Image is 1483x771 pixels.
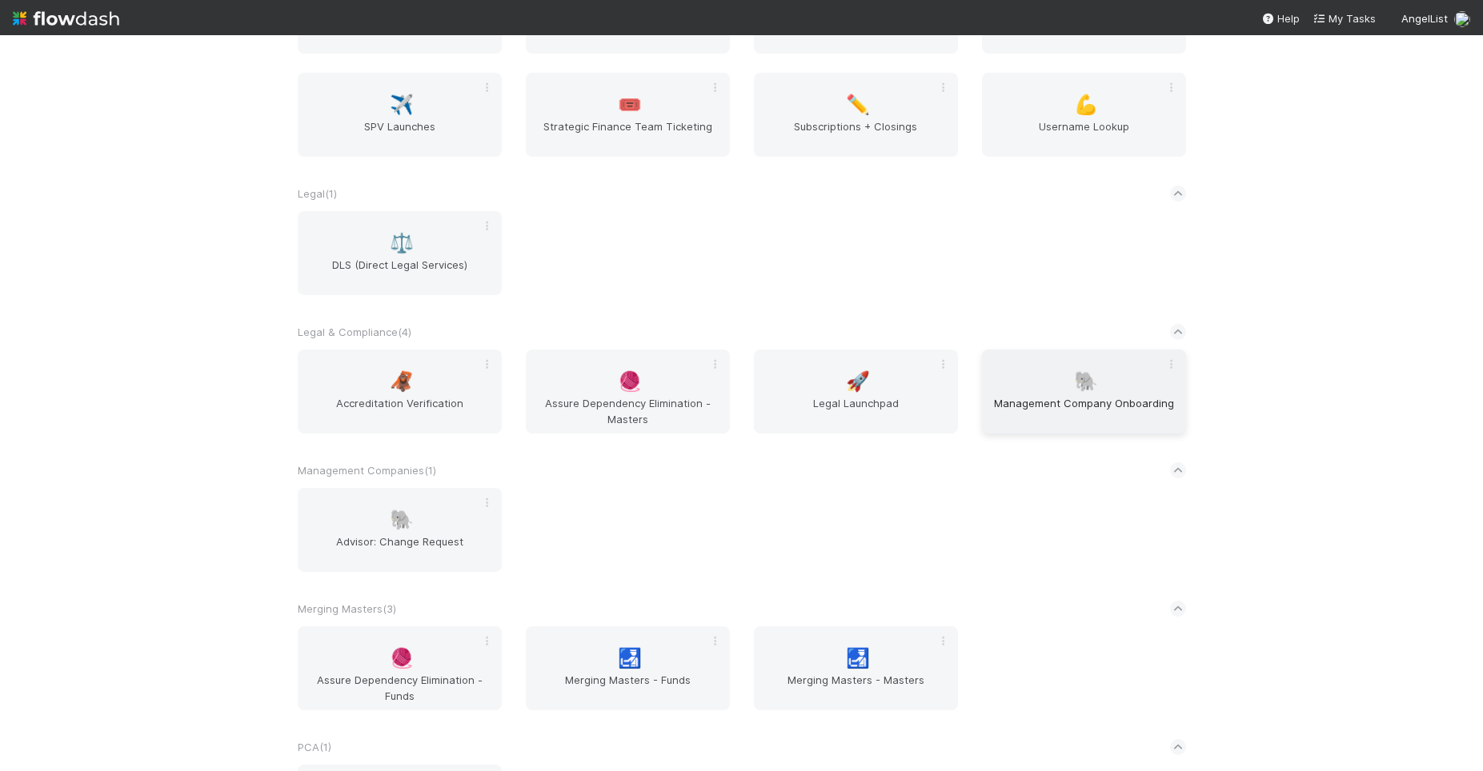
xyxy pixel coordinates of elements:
[390,94,414,115] span: ✈️
[618,371,642,392] span: 🧶
[760,395,952,427] span: Legal Launchpad
[298,602,396,615] span: Merging Masters ( 3 )
[760,118,952,150] span: Subscriptions + Closings
[526,626,730,710] a: 🛃Merging Masters - Funds
[532,672,723,704] span: Merging Masters - Funds
[1313,12,1376,25] span: My Tasks
[760,672,952,704] span: Merging Masters - Masters
[988,395,1180,427] span: Management Company Onboarding
[298,211,502,295] a: ⚖️DLS (Direct Legal Services)
[982,73,1186,157] a: 💪Username Lookup
[532,118,723,150] span: Strategic Finance Team Ticketing
[304,533,495,565] span: Advisor: Change Request
[298,187,337,200] span: Legal ( 1 )
[532,395,723,427] span: Assure Dependency Elimination - Masters
[304,118,495,150] span: SPV Launches
[526,350,730,433] a: 🧶Assure Dependency Elimination - Masters
[1074,94,1098,115] span: 💪
[526,73,730,157] a: 🎟️Strategic Finance Team Ticketing
[754,350,958,433] a: 🚀Legal Launchpad
[1261,10,1300,26] div: Help
[390,233,414,254] span: ⚖️
[390,648,414,669] span: 🧶
[298,73,502,157] a: ✈️SPV Launches
[1401,12,1448,25] span: AngelList
[298,326,411,338] span: Legal & Compliance ( 4 )
[298,741,331,753] span: PCA ( 1 )
[390,509,414,530] span: 🐘
[13,5,119,32] img: logo-inverted-e16ddd16eac7371096b0.svg
[304,257,495,289] span: DLS (Direct Legal Services)
[298,464,436,477] span: Management Companies ( 1 )
[846,648,870,669] span: 🛃
[754,73,958,157] a: ✏️Subscriptions + Closings
[1313,10,1376,26] a: My Tasks
[982,350,1186,433] a: 🐘Management Company Onboarding
[298,626,502,710] a: 🧶Assure Dependency Elimination - Funds
[754,626,958,710] a: 🛃Merging Masters - Masters
[304,672,495,704] span: Assure Dependency Elimination - Funds
[1454,11,1470,27] img: avatar_1d14498f-6309-4f08-8780-588779e5ce37.png
[846,371,870,392] span: 🚀
[298,488,502,572] a: 🐘Advisor: Change Request
[390,371,414,392] span: 🦧
[298,350,502,433] a: 🦧Accreditation Verification
[846,94,870,115] span: ✏️
[304,395,495,427] span: Accreditation Verification
[988,118,1180,150] span: Username Lookup
[618,94,642,115] span: 🎟️
[618,648,642,669] span: 🛃
[1074,371,1098,392] span: 🐘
